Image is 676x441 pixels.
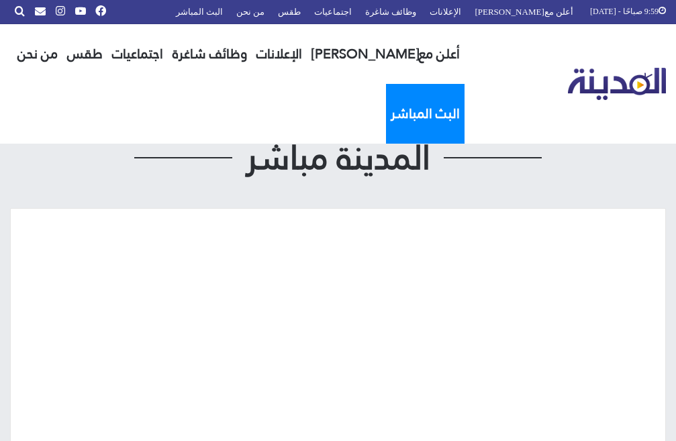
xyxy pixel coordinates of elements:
a: من نحن [13,24,62,84]
span: المدينة مباشر [232,141,443,175]
a: طقس [62,24,107,84]
a: اجتماعيات [107,24,168,84]
img: تلفزيون المدينة [568,68,667,101]
a: وظائف شاغرة [168,24,252,84]
a: أعلن مع[PERSON_NAME] [307,24,465,84]
a: البث المباشر [386,84,465,144]
a: الإعلانات [252,24,307,84]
